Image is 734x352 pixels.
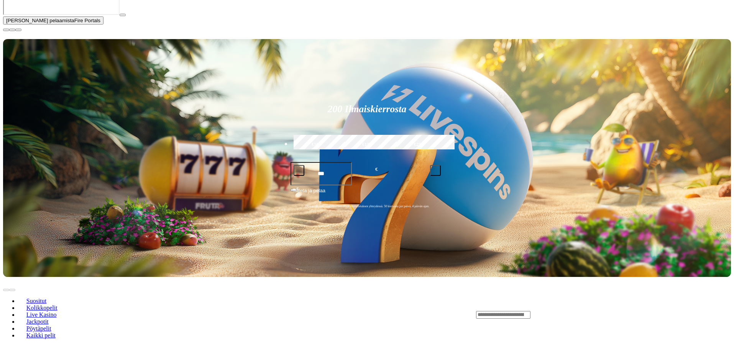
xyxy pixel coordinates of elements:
span: [PERSON_NAME] pelaamista [6,18,74,23]
button: prev slide [3,289,9,291]
input: Search [476,311,530,319]
span: Suositut [23,298,49,304]
span: Jackpotit [23,318,52,325]
header: Lobby [3,277,731,352]
button: Talleta ja pelaa [291,187,444,201]
span: Live Kasino [23,311,60,318]
button: close icon [3,29,9,31]
span: Kaikki pelit [23,332,59,339]
label: €50 [292,134,339,156]
span: Fire Portals [74,18,100,23]
label: €150 [343,134,391,156]
button: minus icon [294,165,304,176]
button: next slide [9,289,15,291]
span: Kolikkopelit [23,305,61,311]
button: [PERSON_NAME] pelaamistaFire Portals [3,16,103,25]
span: Pöytäpelit [23,325,54,332]
a: Suositut [18,295,54,306]
span: € [297,186,299,191]
button: fullscreen icon [15,29,21,31]
span: Talleta ja pelaa [293,187,325,201]
button: play icon [120,14,126,16]
a: Jackpotit [18,316,56,327]
a: Kolikkopelit [18,302,65,313]
a: Kaikki pelit [18,329,64,341]
button: plus icon [430,165,441,176]
a: Live Kasino [18,309,64,320]
label: €250 [395,134,442,156]
button: chevron-down icon [9,29,15,31]
a: Pöytäpelit [18,323,59,334]
span: € [375,166,378,173]
nav: Lobby [3,285,461,345]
